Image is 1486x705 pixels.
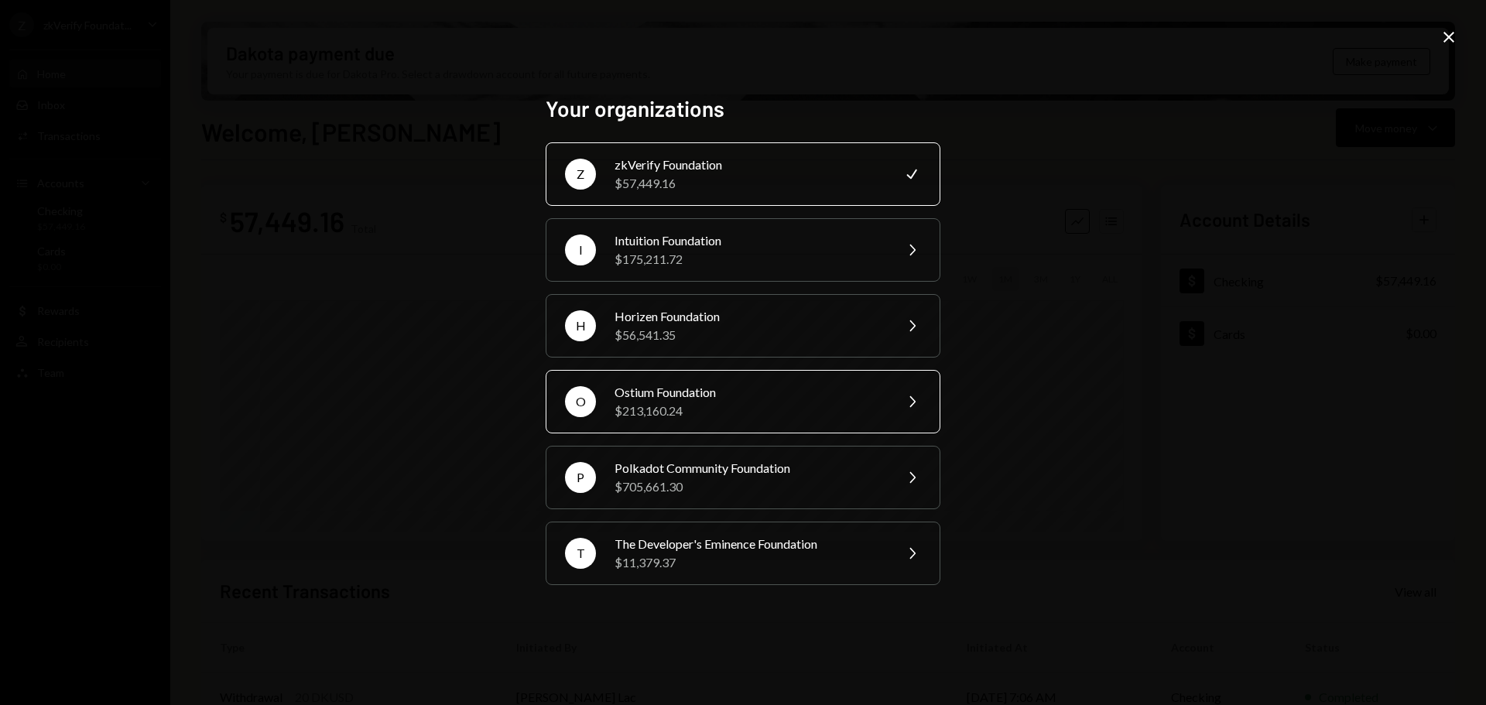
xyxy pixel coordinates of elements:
div: Ostium Foundation [615,383,884,402]
div: $705,661.30 [615,477,884,496]
button: ZzkVerify Foundation$57,449.16 [546,142,940,206]
div: T [565,538,596,569]
div: Horizen Foundation [615,307,884,326]
div: $57,449.16 [615,174,884,193]
div: $175,211.72 [615,250,884,269]
div: O [565,386,596,417]
div: zkVerify Foundation [615,156,884,174]
button: OOstium Foundation$213,160.24 [546,370,940,433]
div: I [565,234,596,265]
h2: Your organizations [546,94,940,124]
button: IIntuition Foundation$175,211.72 [546,218,940,282]
div: $213,160.24 [615,402,884,420]
div: Intuition Foundation [615,231,884,250]
div: H [565,310,596,341]
button: HHorizen Foundation$56,541.35 [546,294,940,358]
div: $56,541.35 [615,326,884,344]
button: PPolkadot Community Foundation$705,661.30 [546,446,940,509]
div: P [565,462,596,493]
button: TThe Developer's Eminence Foundation$11,379.37 [546,522,940,585]
div: Polkadot Community Foundation [615,459,884,477]
div: The Developer's Eminence Foundation [615,535,884,553]
div: Z [565,159,596,190]
div: $11,379.37 [615,553,884,572]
